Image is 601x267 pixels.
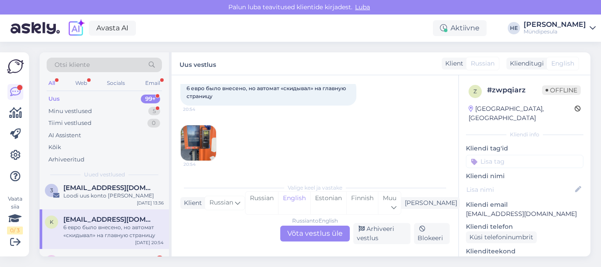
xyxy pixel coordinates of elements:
[466,172,583,181] p: Kliendi nimi
[7,59,24,73] img: Askly Logo
[156,256,164,263] div: 7
[183,161,216,168] span: 20:54
[147,119,160,128] div: 0
[55,60,90,69] span: Otsi kliente
[442,59,463,68] div: Klient
[471,59,495,68] span: Russian
[346,192,378,214] div: Finnish
[466,155,583,168] input: Lisa tag
[48,143,61,152] div: Kõik
[469,104,575,123] div: [GEOGRAPHIC_DATA], [GEOGRAPHIC_DATA]
[209,198,233,208] span: Russian
[63,223,164,239] div: 6 евро было внесено, но автомат «скидывал» на главную страницу
[466,200,583,209] p: Kliendi email
[48,95,60,103] div: Uus
[48,155,84,164] div: Arhiveeritud
[466,144,583,153] p: Kliendi tag'id
[433,20,487,36] div: Aktiivne
[280,226,350,241] div: Võta vestlus üle
[48,131,81,140] div: AI Assistent
[506,59,544,68] div: Klienditugi
[63,184,155,192] span: 3maksim@gmail.com
[180,58,216,69] label: Uus vestlus
[48,107,92,116] div: Minu vestlused
[466,231,537,243] div: Küsi telefoninumbrit
[180,198,202,208] div: Klient
[292,217,338,225] div: Russian to English
[63,255,155,263] span: Otti.sven@gmail.com
[466,209,583,219] p: [EMAIL_ADDRESS][DOMAIN_NAME]
[105,77,127,89] div: Socials
[353,223,410,244] div: Arhiveeri vestlus
[73,77,89,89] div: Web
[67,19,85,37] img: explore-ai
[473,88,477,95] span: z
[50,187,53,194] span: 3
[524,21,586,28] div: [PERSON_NAME]
[401,198,457,208] div: [PERSON_NAME]
[551,59,574,68] span: English
[466,185,573,194] input: Lisa nimi
[183,106,216,113] span: 20:54
[487,85,542,95] div: # zwpqiarz
[7,195,23,234] div: Vaata siia
[50,219,54,225] span: k
[246,192,278,214] div: Russian
[180,184,450,192] div: Valige keel ja vastake
[414,223,450,244] div: Blokeeri
[63,216,155,223] span: kovalpavel.trener@gmail.com
[89,21,136,36] a: Avasta AI
[508,22,520,34] div: HE
[524,21,596,35] a: [PERSON_NAME]Mündipesula
[63,192,164,200] div: Loodi uus konto [PERSON_NAME]
[466,247,583,256] p: Klienditeekond
[143,77,162,89] div: Email
[135,239,164,246] div: [DATE] 20:54
[137,200,164,206] div: [DATE] 13:36
[310,192,346,214] div: Estonian
[524,28,586,35] div: Mündipesula
[352,3,373,11] span: Luba
[148,107,160,116] div: 5
[466,222,583,231] p: Kliendi telefon
[84,171,125,179] span: Uued vestlused
[7,227,23,234] div: 0 / 3
[466,131,583,139] div: Kliendi info
[278,192,310,214] div: English
[47,77,57,89] div: All
[187,85,348,99] span: 6 евро было внесено, но автомат «скидывал» на главную страницу
[542,85,581,95] span: Offline
[383,194,396,202] span: Muu
[48,119,92,128] div: Tiimi vestlused
[181,125,216,161] img: Attachment
[141,95,160,103] div: 99+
